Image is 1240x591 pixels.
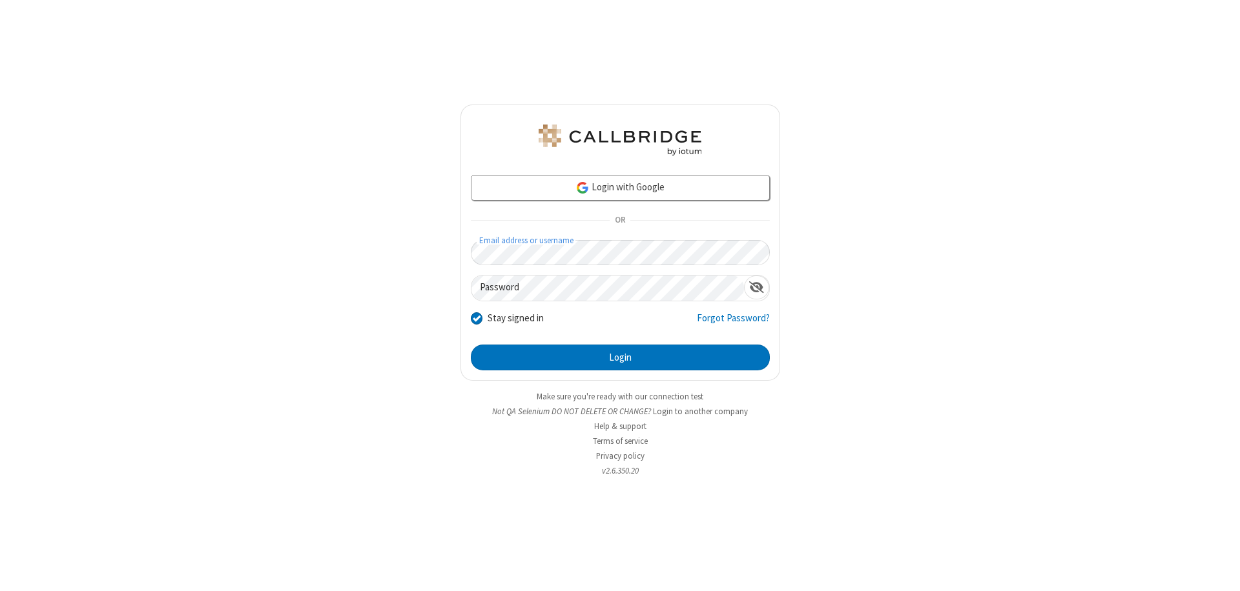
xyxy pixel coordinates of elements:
span: OR [610,212,630,230]
label: Stay signed in [488,311,544,326]
a: Make sure you're ready with our connection test [537,391,703,402]
img: google-icon.png [575,181,590,195]
a: Terms of service [593,436,648,446]
button: Login [471,345,770,370]
li: v2.6.350.20 [460,465,780,477]
div: Show password [744,275,769,299]
a: Help & support [594,421,646,432]
a: Privacy policy [596,450,645,461]
img: QA Selenium DO NOT DELETE OR CHANGE [536,125,704,155]
li: Not QA Selenium DO NOT DELETE OR CHANGE? [460,405,780,417]
input: Email address or username [471,240,770,265]
button: Login to another company [653,405,748,417]
a: Login with Google [471,175,770,201]
input: Password [471,275,744,301]
a: Forgot Password? [697,311,770,336]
